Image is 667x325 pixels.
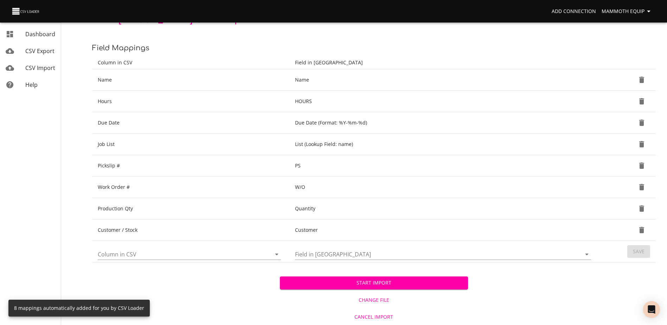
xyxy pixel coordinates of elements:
[633,179,650,196] button: Delete
[289,155,599,177] td: PS
[633,114,650,131] button: Delete
[289,177,599,198] td: W/O
[633,93,650,110] button: Delete
[25,30,55,38] span: Dashboard
[14,302,144,314] div: 8 mappings automatically added for you by CSV Loader
[92,44,149,52] span: Field Mappings
[280,294,468,307] button: Change File
[280,311,468,324] button: Cancel Import
[552,7,596,16] span: Add Connection
[602,7,653,16] span: Mammoth Equip
[25,81,38,89] span: Help
[92,56,289,69] th: Column in CSV
[25,47,54,55] span: CSV Export
[289,69,599,91] td: Name
[549,5,599,18] a: Add Connection
[25,64,55,72] span: CSV Import
[272,249,282,259] button: Open
[286,279,462,287] span: Start Import
[582,249,592,259] button: Open
[643,301,660,318] div: Open Intercom Messenger
[283,313,465,321] span: Cancel Import
[92,134,289,155] td: Job List
[289,219,599,241] td: Customer
[599,5,656,18] button: Mammoth Equip
[92,69,289,91] td: Name
[92,155,289,177] td: Pickslip #
[11,6,41,16] img: CSV Loader
[633,136,650,153] button: Delete
[92,219,289,241] td: Customer / Stock
[92,198,289,219] td: Production Qty
[289,112,599,134] td: Due Date (Format: %Y-%m-%d)
[92,112,289,134] td: Due Date
[633,200,650,217] button: Delete
[289,91,599,112] td: HOURS
[92,91,289,112] td: Hours
[289,134,599,155] td: List (Lookup Field: name)
[289,56,599,69] th: Field in [GEOGRAPHIC_DATA]
[289,198,599,219] td: Quantity
[92,177,289,198] td: Work Order #
[633,71,650,88] button: Delete
[280,276,468,289] button: Start Import
[283,296,465,305] span: Change File
[633,157,650,174] button: Delete
[633,222,650,238] button: Delete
